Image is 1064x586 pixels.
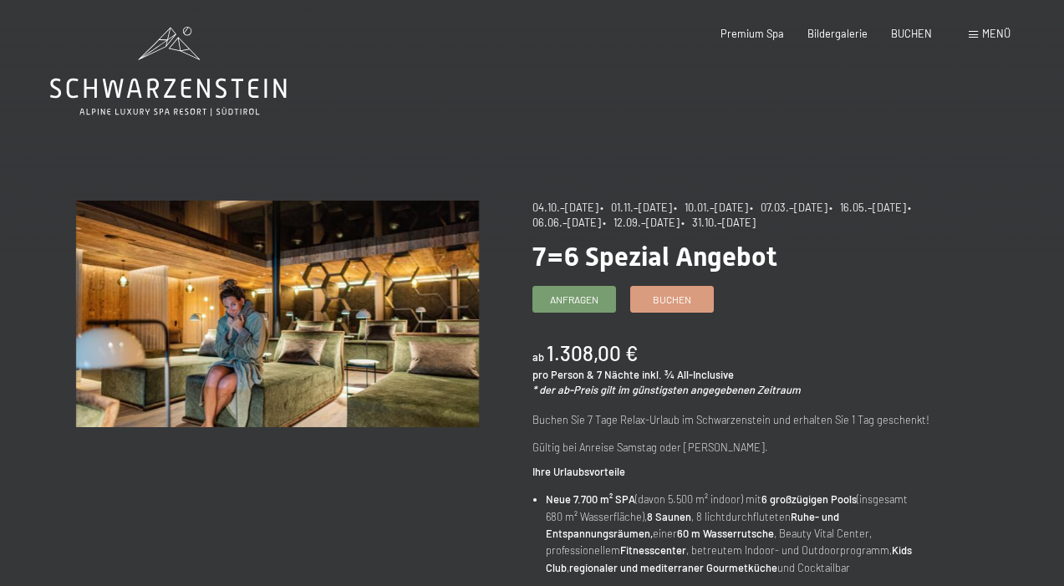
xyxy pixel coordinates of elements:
b: 1.308,00 € [547,341,638,365]
strong: 60 m Wasserrutsche [677,527,774,540]
a: Buchen [631,287,713,312]
span: • 10.01.–[DATE] [674,201,748,214]
span: inkl. ¾ All-Inclusive [642,368,734,381]
strong: 8 Saunen [647,510,691,523]
span: • 12.09.–[DATE] [603,216,680,229]
strong: Kids Club [546,543,912,573]
a: Bildergalerie [807,27,868,40]
span: Buchen [653,293,691,307]
em: * der ab-Preis gilt im günstigsten angegebenen Zeitraum [532,383,801,396]
p: Gültig bei Anreise Samstag oder [PERSON_NAME]. [532,439,935,456]
strong: Ihre Urlaubsvorteile [532,465,625,478]
span: Anfragen [550,293,598,307]
a: Anfragen [533,287,615,312]
strong: regionaler und mediterraner Gourmetküche [569,561,777,574]
strong: Fitnesscenter [620,543,686,557]
span: Menü [982,27,1011,40]
p: Buchen Sie 7 Tage Relax-Urlaub im Schwarzenstein und erhalten Sie 1 Tag geschenkt! [532,411,935,428]
span: 7 Nächte [597,368,639,381]
strong: Neue 7.700 m² SPA [546,492,635,506]
span: 7=6 Spezial Angebot [532,241,777,273]
strong: Ruhe- und Entspannungsräumen, [546,510,839,540]
a: BUCHEN [891,27,932,40]
span: • 01.11.–[DATE] [600,201,672,214]
span: • 16.05.–[DATE] [829,201,906,214]
span: pro Person & [532,368,594,381]
img: 7=6 Spezial Angebot [76,201,479,427]
strong: 6 großzügigen Pools [761,492,857,506]
span: • 31.10.–[DATE] [681,216,756,229]
span: • 06.06.–[DATE] [532,201,916,229]
span: 04.10.–[DATE] [532,201,598,214]
a: Premium Spa [720,27,784,40]
span: ab [532,350,544,364]
span: • 07.03.–[DATE] [750,201,827,214]
li: (davon 5.500 m² indoor) mit (insgesamt 680 m² Wasserfläche), , 8 lichtdurchfluteten einer , Beaut... [546,491,934,576]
